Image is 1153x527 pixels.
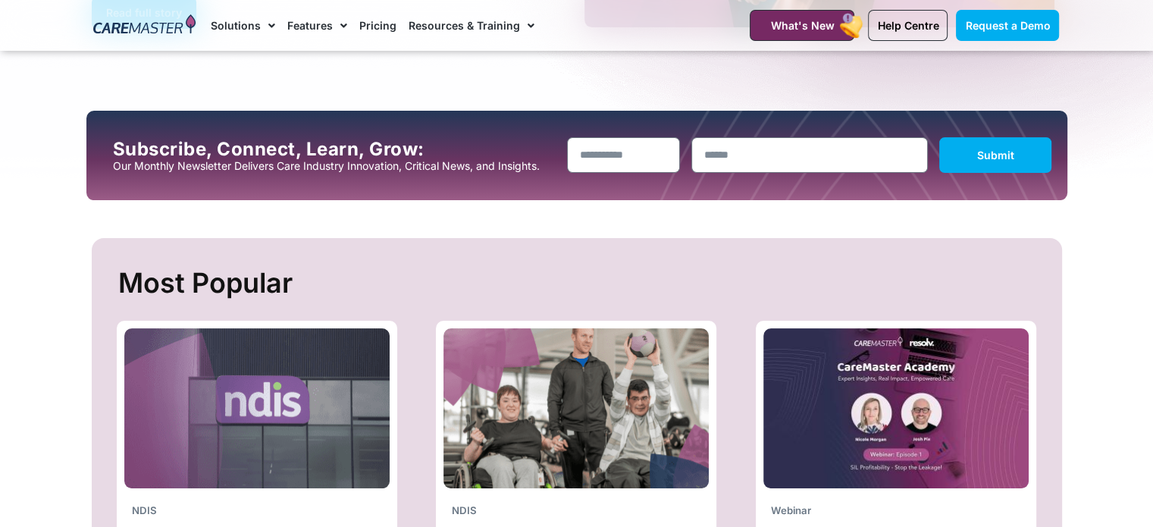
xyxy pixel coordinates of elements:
span: Submit [977,149,1014,162]
a: Help Centre [868,10,948,41]
span: What's New [770,19,834,32]
img: youtube [763,328,1029,489]
h2: Most Popular [118,261,1039,306]
a: Request a Demo [956,10,1059,41]
span: Help Centre [877,19,938,32]
img: ndis-price-guide [124,328,390,489]
p: Our Monthly Newsletter Delivers Care Industry Innovation, Critical News, and Insights. [113,160,556,172]
a: What's New [750,10,854,41]
button: Submit [939,137,1052,173]
span: NDIS [132,504,157,516]
span: NDIS [451,504,476,516]
span: Webinar [771,504,811,516]
h2: Subscribe, Connect, Learn, Grow: [113,139,556,160]
span: Request a Demo [965,19,1050,32]
img: CareMaster Logo [93,14,196,37]
img: NDIS Provider challenges 1 [443,328,709,489]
